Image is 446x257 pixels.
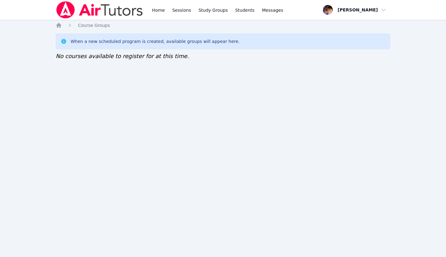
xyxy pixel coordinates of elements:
img: Air Tutors [56,1,143,19]
span: Course Groups [78,23,110,28]
span: Messages [262,7,283,13]
span: No courses available to register for at this time. [56,53,189,59]
a: Course Groups [78,22,110,28]
nav: Breadcrumb [56,22,390,28]
div: When a new scheduled program is created, available groups will appear here. [71,38,240,44]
